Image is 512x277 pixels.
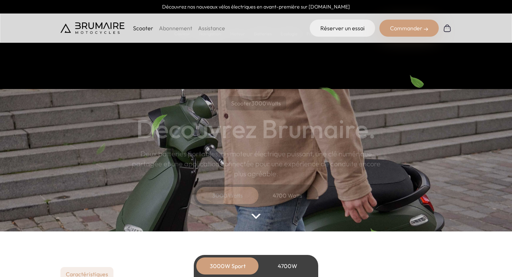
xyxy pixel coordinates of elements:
[251,214,261,219] img: arrow-bottom.png
[259,187,316,204] div: 4700 Watts
[132,149,380,179] p: Deux batteries portables, un moteur électrique puissant, une clé numérique partagée et une applic...
[159,25,192,32] a: Abonnement
[60,22,124,34] img: Brumaire Motocycles
[133,24,153,32] p: Scooter
[310,20,375,37] a: Réserver un essai
[226,96,286,110] p: Scooter Watts
[259,257,316,275] div: 4700W
[198,25,225,32] a: Assistance
[424,27,428,31] img: right-arrow-2.png
[443,24,452,32] img: Panier
[199,187,256,204] div: 3000 Watts
[136,116,376,142] h1: Découvrez Brumaire.
[199,257,256,275] div: 3000W Sport
[251,100,266,107] span: 3000
[379,20,439,37] div: Commander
